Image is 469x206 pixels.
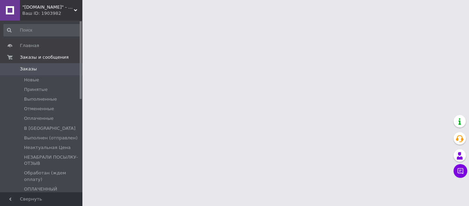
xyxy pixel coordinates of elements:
span: Обработан (ждем оплату) [24,170,80,182]
input: Поиск [3,24,81,36]
span: ОПЛАЧЕННЫЙ (Отправить) [24,186,80,198]
span: Неактуальная Цена [24,145,71,151]
span: Заказы [20,66,37,72]
span: В [GEOGRAPHIC_DATA] [24,125,76,131]
span: Выполненные [24,96,57,102]
button: Чат с покупателем [454,164,467,178]
span: Отмененные [24,106,54,112]
span: НЕЗАБРАЛИ ПОСЫЛКУ- ОТЗЫВ [24,154,80,167]
span: Принятые [24,87,48,93]
span: Выполнен (отправлен) [24,135,78,141]
span: "KOLPORT.COM" - Интернет-магазин полезных и качественных товаров! [22,4,74,10]
span: Заказы и сообщения [20,54,69,60]
span: Оплаченные [24,115,54,122]
span: Главная [20,43,39,49]
span: Новые [24,77,39,83]
div: Ваш ID: 1903982 [22,10,82,16]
